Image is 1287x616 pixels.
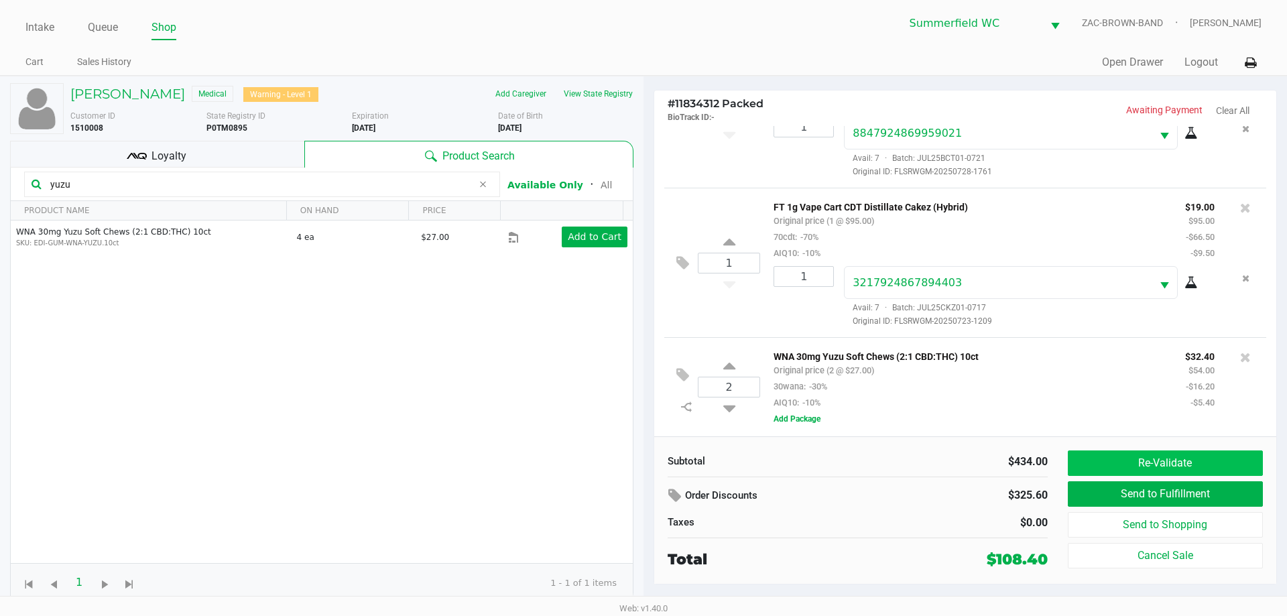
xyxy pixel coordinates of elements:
[1152,117,1177,149] button: Select
[868,515,1048,531] div: $0.00
[774,198,1165,212] p: FT 1g Vape Cart CDT Distillate Cakez (Hybrid)
[1068,450,1263,476] button: Re-Validate
[853,276,962,289] span: 3217924867894403
[1042,7,1068,39] button: Select
[11,201,286,221] th: PRODUCT NAME
[77,54,131,70] a: Sales History
[879,303,892,312] span: ·
[92,569,117,595] span: Go to the next page
[844,315,1215,327] span: Original ID: FLSRWGM-20250723-1209
[66,570,92,595] span: Page 1
[408,201,500,221] th: PRICE
[70,123,103,133] b: 1510008
[25,54,44,70] a: Cart
[674,398,698,416] inline-svg: Split item qty to new line
[1185,198,1215,212] p: $19.00
[774,381,827,391] small: 30wana:
[1068,543,1263,568] button: Cancel Sale
[1237,266,1255,291] button: Remove the package from the orderLine
[555,83,633,105] button: View State Registry
[879,153,892,163] span: ·
[668,97,763,110] span: 11834312 Packed
[1184,54,1218,70] button: Logout
[352,123,375,133] b: [DATE]
[16,238,286,248] p: SKU: EDI-GUM-WNA-YUZU.10ct
[70,111,115,121] span: Customer ID
[1190,248,1215,258] small: -$9.50
[1185,348,1215,362] p: $32.40
[192,86,233,102] span: Medical
[774,232,818,242] small: 70cdt:
[117,569,142,595] span: Go to the last page
[934,484,1048,507] div: $325.60
[844,166,1215,178] span: Original ID: FLSRWGM-20250728-1761
[11,221,291,253] td: WNA 30mg Yuzu Soft Chews (2:1 CBD:THC) 10ct
[206,111,265,121] span: State Registry ID
[619,603,668,613] span: Web: v1.40.0
[1102,54,1163,70] button: Open Drawer
[1152,267,1177,298] button: Select
[568,231,621,242] app-button-loader: Add to Cart
[97,576,113,593] span: Go to the next page
[1186,381,1215,391] small: -$16.20
[601,178,612,192] button: All
[1068,512,1263,538] button: Send to Shopping
[965,103,1203,117] p: Awaiting Payment
[668,454,848,469] div: Subtotal
[797,232,818,242] span: -70%
[774,413,820,425] button: Add Package
[1068,481,1263,507] button: Send to Fulfillment
[806,381,827,391] span: -30%
[1188,216,1215,226] small: $95.00
[774,365,874,375] small: Original price (2 @ $27.00)
[46,576,62,593] span: Go to the previous page
[799,248,820,258] span: -10%
[121,576,138,593] span: Go to the last page
[45,174,473,194] input: Scan or Search Products to Begin
[421,233,449,242] span: $27.00
[668,515,848,530] div: Taxes
[1190,16,1262,30] span: [PERSON_NAME]
[16,569,42,595] span: Go to the first page
[711,113,715,122] span: -
[11,201,633,563] div: Data table
[668,97,675,110] span: #
[88,18,118,37] a: Queue
[583,178,601,191] span: ᛫
[844,303,986,312] span: Avail: 7 Batch: JUL25CKZ01-0717
[151,148,186,164] span: Loyalty
[21,576,38,593] span: Go to the first page
[41,569,66,595] span: Go to the previous page
[291,221,416,253] td: 4 ea
[498,123,522,133] b: [DATE]
[844,153,985,163] span: Avail: 7 Batch: JUL25BCT01-0721
[1082,16,1190,30] span: ZAC-BROWN-BAND
[987,548,1048,570] div: $108.40
[1186,232,1215,242] small: -$66.50
[668,548,908,570] div: Total
[206,123,247,133] b: P0TM0895
[25,18,54,37] a: Intake
[1190,397,1215,408] small: -$5.40
[70,86,185,102] h5: [PERSON_NAME]
[774,348,1165,362] p: WNA 30mg Yuzu Soft Chews (2:1 CBD:THC) 10ct
[1216,104,1249,118] button: Clear All
[799,397,820,408] span: -10%
[853,127,962,139] span: 8847924869959021
[1237,117,1255,141] button: Remove the package from the orderLine
[352,111,389,121] span: Expiration
[498,111,543,121] span: Date of Birth
[774,248,820,258] small: AIQ10:
[774,397,820,408] small: AIQ10:
[243,87,318,102] div: Warning - Level 1
[868,454,1048,470] div: $434.00
[562,227,627,247] button: Add to Cart
[668,484,914,508] div: Order Discounts
[286,201,409,221] th: ON HAND
[1188,365,1215,375] small: $54.00
[151,18,176,37] a: Shop
[774,216,874,226] small: Original price (1 @ $95.00)
[153,576,617,590] kendo-pager-info: 1 - 1 of 1 items
[910,15,1034,32] span: Summerfield WC
[487,83,555,105] button: Add Caregiver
